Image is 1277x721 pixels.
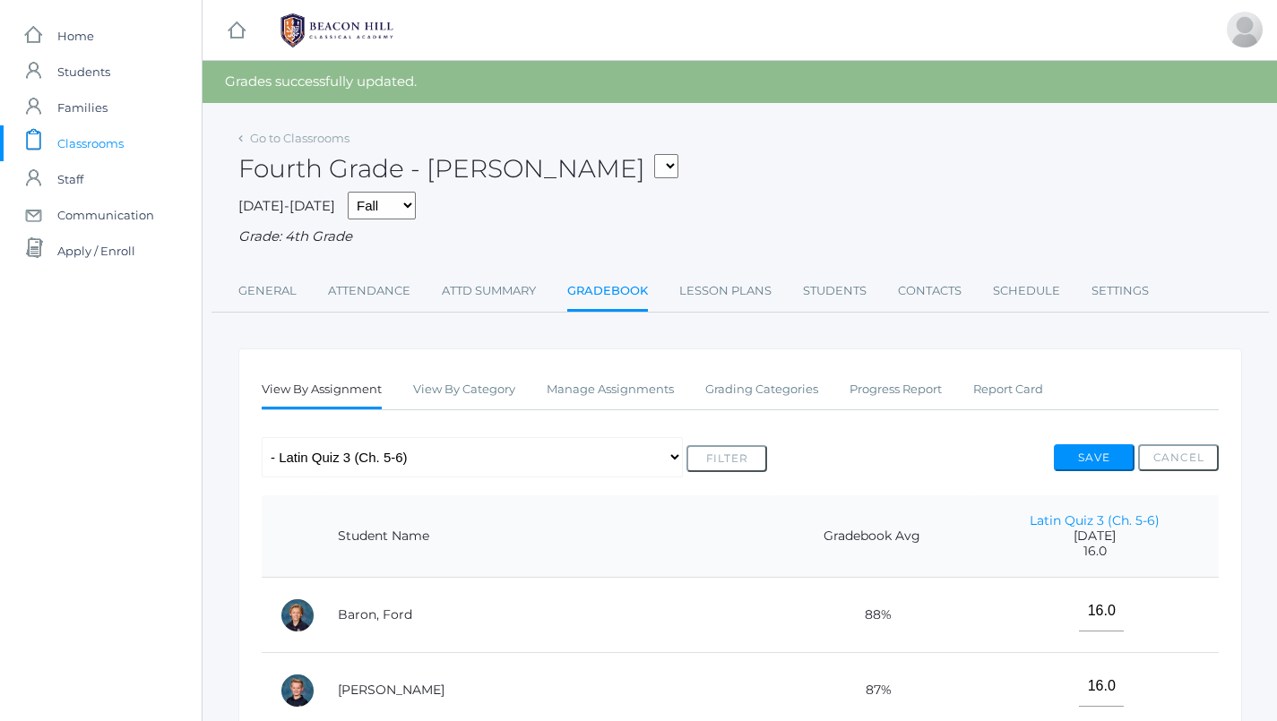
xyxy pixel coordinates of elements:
th: Student Name [320,495,772,578]
a: Manage Assignments [547,372,674,408]
button: Cancel [1138,444,1219,471]
span: Families [57,90,108,125]
span: 16.0 [988,544,1201,559]
a: Contacts [898,273,962,309]
button: Save [1054,444,1135,471]
div: Lydia Chaffin [1227,12,1263,47]
a: Baron, Ford [338,606,412,622]
div: Ford Baron [280,597,315,633]
a: Gradebook [567,273,648,312]
a: General [238,273,297,309]
a: Lesson Plans [679,273,772,309]
span: Apply / Enroll [57,233,135,269]
a: Attd Summary [442,273,536,309]
a: Go to Classrooms [250,131,349,145]
a: View By Assignment [262,372,382,410]
a: Latin Quiz 3 (Ch. 5-6) [1030,512,1160,528]
span: [DATE] [988,528,1201,544]
a: Settings [1091,273,1149,309]
td: 88% [772,578,971,653]
button: Filter [686,445,767,472]
a: Schedule [993,273,1060,309]
a: View By Category [413,372,515,408]
a: Grading Categories [705,372,818,408]
a: Attendance [328,273,410,309]
span: Students [57,54,110,90]
a: Report Card [973,372,1043,408]
div: Brody Bigley [280,673,315,708]
a: Progress Report [850,372,942,408]
img: 1_BHCALogos-05.png [270,8,404,53]
div: Grades successfully updated. [203,61,1277,103]
a: Students [803,273,867,309]
span: [DATE]-[DATE] [238,197,335,214]
span: Communication [57,197,154,233]
a: [PERSON_NAME] [338,682,444,698]
span: Home [57,18,94,54]
h2: Fourth Grade - [PERSON_NAME] [238,155,678,183]
div: Grade: 4th Grade [238,227,1242,247]
span: Staff [57,161,83,197]
th: Gradebook Avg [772,495,971,578]
span: Classrooms [57,125,124,161]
